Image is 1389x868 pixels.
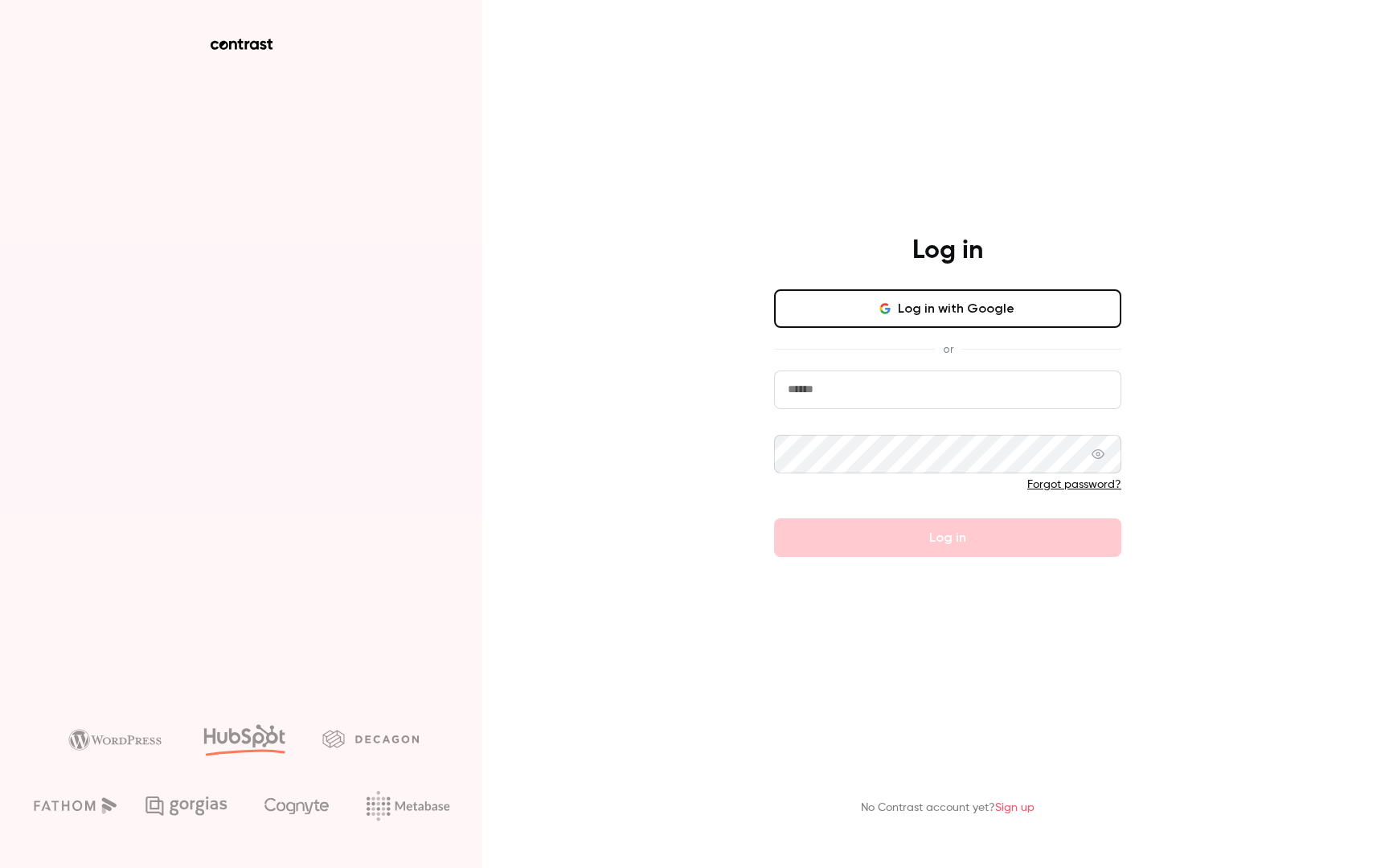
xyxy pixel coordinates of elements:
a: Forgot password? [1027,479,1121,490]
p: No Contrast account yet? [861,800,1035,817]
img: decagon [322,730,419,747]
button: Log in with Google [774,289,1121,328]
span: or [935,341,961,358]
a: Sign up [995,802,1035,813]
h4: Log in [912,235,983,267]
